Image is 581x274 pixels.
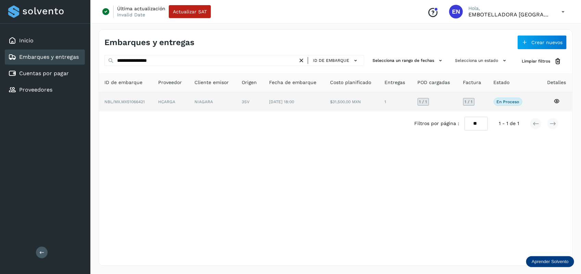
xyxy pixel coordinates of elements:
td: HCARGA [153,92,189,111]
span: Detalles [547,79,566,86]
a: Cuentas por pagar [19,70,69,77]
p: Hola, [468,5,551,11]
p: Aprender Solvento [532,259,569,264]
h4: Embarques y entregas [104,38,194,47]
button: Selecciona un estado [452,55,511,66]
p: Invalid Date [117,12,145,18]
td: 1 [379,92,412,111]
span: Entregas [384,79,405,86]
span: Costo planificado [330,79,371,86]
button: Limpiar filtros [516,55,567,68]
span: Cliente emisor [194,79,229,86]
div: Proveedores [5,82,85,97]
a: Embarques y entregas [19,54,79,60]
span: Crear nuevos [531,40,563,45]
span: ID de embarque [104,79,142,86]
span: NBL/MX.MX51066421 [104,99,145,104]
span: ID de embarque [313,57,349,64]
span: Filtros por página : [414,120,459,127]
span: Proveedor [158,79,182,86]
span: Factura [463,79,481,86]
div: Aprender Solvento [526,256,574,267]
button: Selecciona un rango de fechas [370,55,447,66]
td: NIAGARA [189,92,236,111]
p: EMBOTELLADORA NIAGARA DE MEXICO [468,11,551,18]
td: 3SV [236,92,264,111]
a: Proveedores [19,86,52,93]
span: Estado [494,79,510,86]
span: Actualizar SAT [173,9,207,14]
a: Inicio [19,37,34,44]
div: Cuentas por pagar [5,66,85,81]
div: Embarques y entregas [5,50,85,65]
td: $31,500.00 MXN [325,92,379,111]
span: 1 - 1 de 1 [499,120,519,127]
button: Actualizar SAT [169,5,211,18]
span: 1 / 1 [465,100,473,104]
span: [DATE] 18:00 [269,99,294,104]
span: Limpiar filtros [522,58,550,64]
span: Origen [242,79,257,86]
span: Fecha de embarque [269,79,316,86]
span: 1 / 1 [419,100,427,104]
button: ID de embarque [311,56,361,66]
div: Inicio [5,33,85,48]
button: Crear nuevos [517,35,567,50]
span: POD cargadas [418,79,450,86]
p: En proceso [497,99,519,104]
p: Última actualización [117,5,165,12]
